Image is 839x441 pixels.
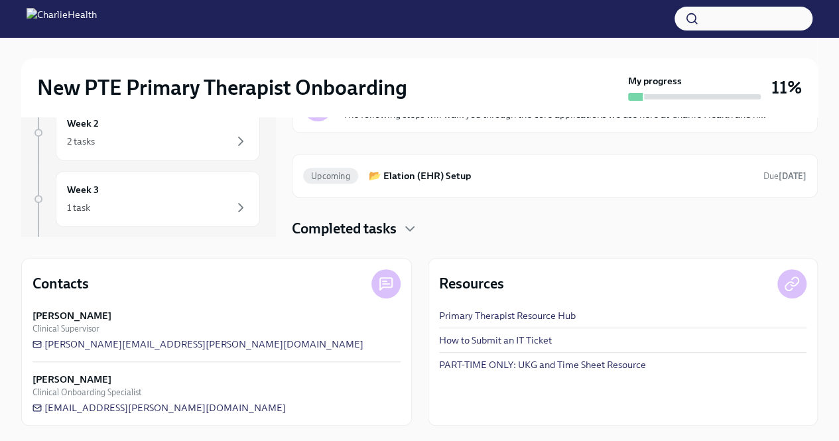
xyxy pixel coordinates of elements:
[369,168,753,183] h6: 📂 Elation (EHR) Setup
[67,201,90,214] div: 1 task
[763,171,807,181] span: Due
[32,171,260,227] a: Week 31 task
[67,135,95,148] div: 2 tasks
[763,170,807,182] span: September 26th, 2025 10:00
[67,116,99,131] h6: Week 2
[439,309,576,322] a: Primary Therapist Resource Hub
[27,8,97,29] img: CharlieHealth
[439,334,552,347] a: How to Submit an IT Ticket
[32,386,141,399] span: Clinical Onboarding Specialist
[37,74,407,101] h2: New PTE Primary Therapist Onboarding
[32,373,111,386] strong: [PERSON_NAME]
[292,219,397,239] h4: Completed tasks
[771,76,802,99] h3: 11%
[439,274,504,294] h4: Resources
[292,219,818,239] div: Completed tasks
[779,171,807,181] strong: [DATE]
[303,171,358,181] span: Upcoming
[303,165,807,186] a: Upcoming📂 Elation (EHR) SetupDue[DATE]
[32,309,111,322] strong: [PERSON_NAME]
[628,74,682,88] strong: My progress
[439,358,646,371] a: PART-TIME ONLY: UKG and Time Sheet Resource
[32,105,260,160] a: Week 22 tasks
[32,401,286,414] a: [EMAIL_ADDRESS][PERSON_NAME][DOMAIN_NAME]
[32,338,363,351] a: [PERSON_NAME][EMAIL_ADDRESS][PERSON_NAME][DOMAIN_NAME]
[32,322,99,335] span: Clinical Supervisor
[32,274,89,294] h4: Contacts
[67,182,99,197] h6: Week 3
